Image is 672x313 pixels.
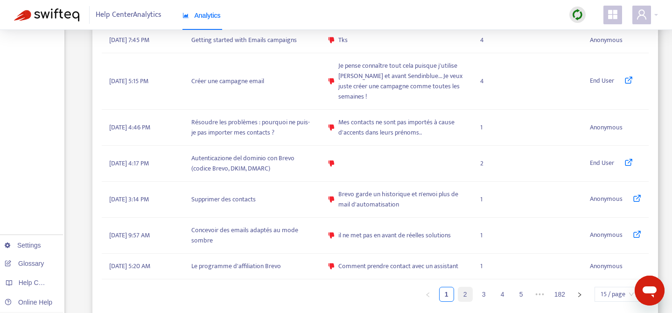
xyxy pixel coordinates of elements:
td: Supprimer des contacts [184,182,321,218]
span: [DATE] 9:57 AM [109,230,150,241]
span: 4 [480,35,484,45]
span: area-chart [182,12,189,19]
td: Résoudre les problèmes : pourquoi ne puis-je pas importer mes contacts ? [184,110,321,146]
span: End User [590,158,614,169]
a: Settings [5,242,41,249]
iframe: Button to launch messaging window [635,276,665,306]
span: End User [590,76,614,87]
span: [DATE] 3:14 PM [109,194,149,205]
span: dislike [328,78,335,85]
li: Next 5 Pages [532,287,547,302]
span: 4 [480,76,484,86]
span: [DATE] 4:46 PM [109,122,150,133]
td: Le programme d'affiliation Brevo [184,254,321,279]
span: [DATE] 7:45 PM [109,35,149,45]
li: 182 [551,287,568,302]
li: 3 [476,287,491,302]
span: Anonymous [590,194,623,205]
td: Autenticazione del dominio con Brevo (codice Brevo, DKIM, DMARC) [184,146,321,182]
span: dislike [328,263,335,270]
span: Anonymous [590,122,623,133]
img: Swifteq [14,8,79,21]
span: Tks [338,35,348,45]
a: 2 [458,287,472,301]
span: Help Center Analytics [96,6,161,24]
a: 5 [514,287,528,301]
span: Mes contacts ne sont pas importés à cause d'accents dans leurs prénoms.. [338,117,466,138]
a: 1 [440,287,454,301]
a: 182 [552,287,568,301]
a: Online Help [5,299,52,306]
span: 1 [480,122,483,133]
span: ••• [532,287,547,302]
span: appstore [607,9,618,20]
span: Je pense connaître tout cela puisque j'utilise [PERSON_NAME] et avant Sendinblue... Je veux juste... [338,61,466,102]
span: 15 / page [600,287,634,301]
span: left [425,292,431,298]
span: 1 [480,194,483,205]
span: [DATE] 5:15 PM [109,76,148,86]
li: Previous Page [420,287,435,302]
div: Page Size [595,287,639,302]
span: 1 [480,230,483,241]
span: Anonymous [590,230,623,241]
button: left [420,287,435,302]
a: 3 [477,287,491,301]
span: Help Centers [19,279,57,286]
td: Getting started with Emails campaigns [184,28,321,53]
span: dislike [328,37,335,43]
li: 4 [495,287,510,302]
span: dislike [328,124,335,131]
span: Brevo garde un historique et n'envoi plus de mail d'automatisation [338,189,466,210]
li: 5 [514,287,529,302]
span: Anonymous [590,35,623,45]
a: Glossary [5,260,44,267]
td: Concevoir des emails adaptés au mode sombre [184,218,321,254]
span: dislike [328,196,335,203]
li: Next Page [572,287,587,302]
span: Anonymous [590,261,623,271]
span: [DATE] 5:20 AM [109,261,150,271]
span: right [577,292,582,298]
img: sync.dc5367851b00ba804db3.png [572,9,583,21]
span: 1 [480,261,483,271]
span: il ne met pas en avant de réelles solutions [338,230,451,241]
span: user [636,9,647,20]
span: dislike [328,160,335,167]
li: 1 [439,287,454,302]
span: [DATE] 4:17 PM [109,158,149,169]
a: 4 [496,287,510,301]
li: 2 [458,287,473,302]
span: 2 [480,158,483,169]
span: Analytics [182,12,221,19]
button: right [572,287,587,302]
td: Créer une campagne email [184,53,321,110]
span: Comment prendre contact avec un assistant [338,261,458,271]
span: dislike [328,232,335,239]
